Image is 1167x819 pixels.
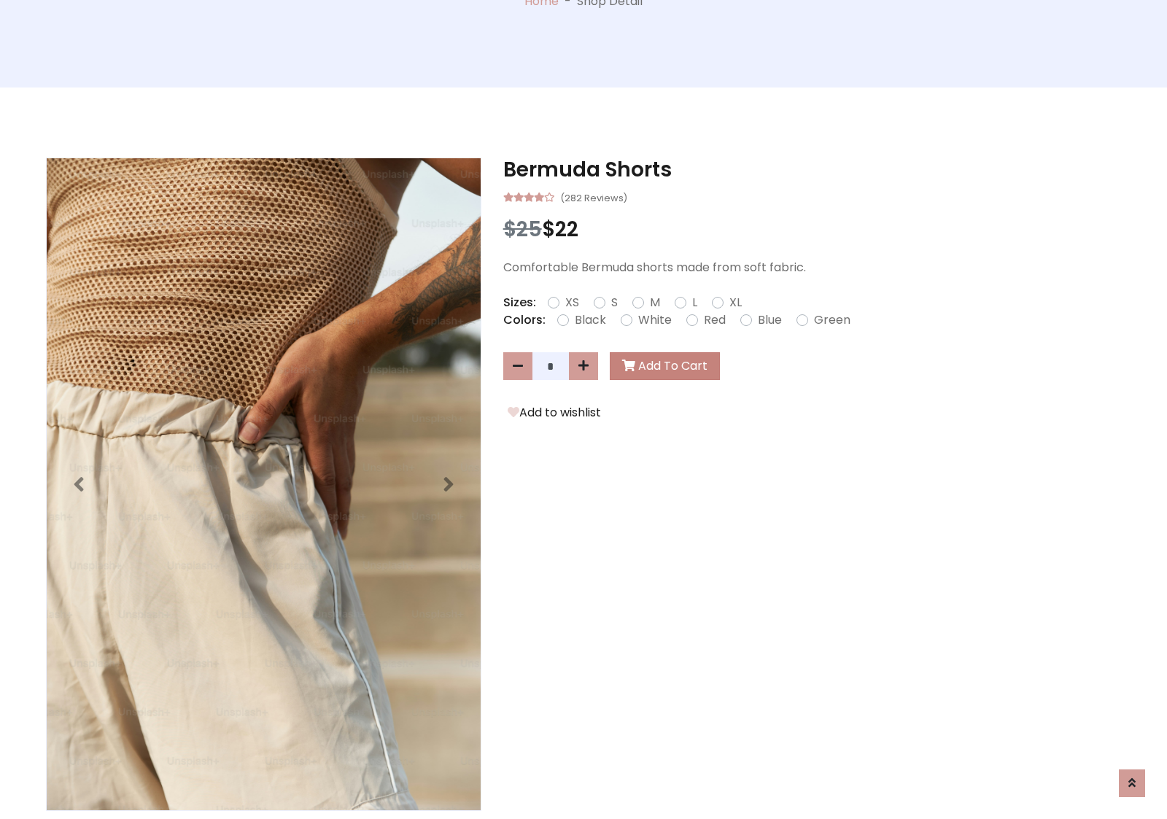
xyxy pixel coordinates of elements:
h3: Bermuda Shorts [503,158,1121,182]
small: (282 Reviews) [560,188,627,206]
label: Red [704,311,726,329]
span: $25 [503,215,542,244]
label: Blue [758,311,782,329]
p: Colors: [503,311,546,329]
label: L [692,294,697,311]
label: XL [729,294,742,311]
p: Sizes: [503,294,536,311]
span: 22 [555,215,578,244]
label: S [611,294,618,311]
label: M [650,294,660,311]
p: Comfortable Bermuda shorts made from soft fabric. [503,259,1121,276]
img: Image [47,158,481,810]
label: Black [575,311,606,329]
button: Add To Cart [610,352,720,380]
label: White [638,311,672,329]
label: XS [565,294,579,311]
button: Add to wishlist [503,403,605,422]
h3: $ [503,217,1121,242]
label: Green [814,311,850,329]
